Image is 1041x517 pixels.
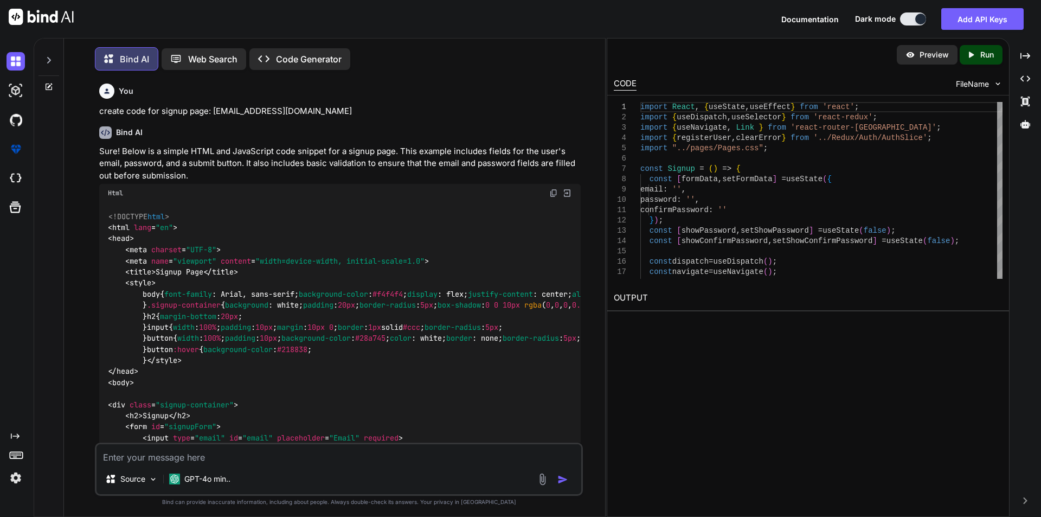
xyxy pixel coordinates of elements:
span: font-family [164,289,212,299]
div: 11 [614,205,626,215]
span: "email" [195,433,225,443]
span: < > [108,378,134,387]
span: const [649,237,672,245]
span: showConfirmPassword [681,237,768,245]
span: form [130,422,147,431]
span: useNavigate [677,123,727,132]
span: "signup-container" [156,400,234,410]
span: import [640,123,667,132]
span: ) [654,216,658,225]
span: import [640,113,667,122]
span: [ [677,226,681,235]
span: color [390,333,412,343]
span: { [827,175,831,183]
span: const [649,175,672,183]
p: Bind can provide inaccurate information, including about people. Always double-check its answers.... [95,498,583,506]
span: } [781,113,786,122]
span: html [112,222,130,232]
span: 20px [338,300,355,310]
span: 5px [420,300,433,310]
span: div [112,400,125,410]
span: = [781,175,786,183]
p: Code Generator [276,53,342,66]
span: from [791,133,809,142]
span: { [736,164,740,173]
span: false [927,237,950,245]
span: ( [763,257,768,266]
span: margin [277,322,303,332]
span: ; [891,226,895,235]
span: useState [786,175,822,183]
h6: Bind AI [116,127,143,138]
div: 1 [614,102,626,112]
span: , [736,226,740,235]
span: , [718,175,722,183]
span: setFormData [722,175,772,183]
span: { : Arial, sans-serif; : ; : flex; : center; : center; : ; : ; } { : white; : ; : ; : ( , , , ); ... [108,289,754,365]
span: useEffect [749,103,791,111]
span: <!DOCTYPE > [108,212,169,221]
div: 16 [614,257,626,267]
span: ( [923,237,927,245]
span: { [672,113,676,122]
h6: You [119,86,133,97]
img: settings [7,469,25,487]
span: background-color [281,333,351,343]
span: , [745,103,749,111]
span: ) [950,237,954,245]
span: < > [125,278,156,288]
span: 20px [221,311,238,321]
span: false [863,226,886,235]
span: #ccc [403,322,420,332]
span: < = > [125,245,221,254]
span: charset [151,245,182,254]
span: button [147,344,173,354]
span: < > [108,234,134,244]
img: darkChat [7,52,25,71]
span: 100% [199,322,216,332]
span: } [649,216,653,225]
span: ] [872,237,877,245]
span: 'react-router-[GEOGRAPHIC_DATA]' [791,123,936,132]
code: Signup Page Signup [108,211,754,455]
div: 18 [614,277,626,288]
span: "../pages/Pages.css" [672,144,763,152]
span: width [173,322,195,332]
span: import [640,103,667,111]
span: "width=device-width, initial-scale=1.0" [255,256,425,266]
span: "email" [242,433,273,443]
span: 0 [546,300,550,310]
span: useState [822,226,859,235]
span: ; [927,133,931,142]
span: dispatch [672,257,708,266]
span: 10px [307,322,325,332]
span: ) [768,257,772,266]
span: email [640,185,663,194]
span: background-color [299,289,368,299]
span: : [677,195,681,204]
span: { [672,133,676,142]
div: 4 [614,133,626,143]
span: ( [763,267,768,276]
span: ( [709,164,713,173]
span: Link [736,123,754,132]
span: from [768,123,786,132]
span: style [156,355,177,365]
span: title [212,267,234,277]
div: 7 [614,164,626,174]
div: 8 [614,174,626,184]
span: ) [713,164,717,173]
span: class [130,400,151,410]
span: = [699,164,704,173]
span: < > [125,267,156,277]
h2: OUTPUT [607,285,1009,311]
span: meta [130,245,147,254]
span: } [791,103,795,111]
div: CODE [614,78,637,91]
span: useSelector [731,113,781,122]
span: id [229,433,238,443]
span: h2 [130,411,138,420]
p: Preview [920,49,949,60]
span: navigate [672,267,708,276]
span: h2 [177,411,186,420]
